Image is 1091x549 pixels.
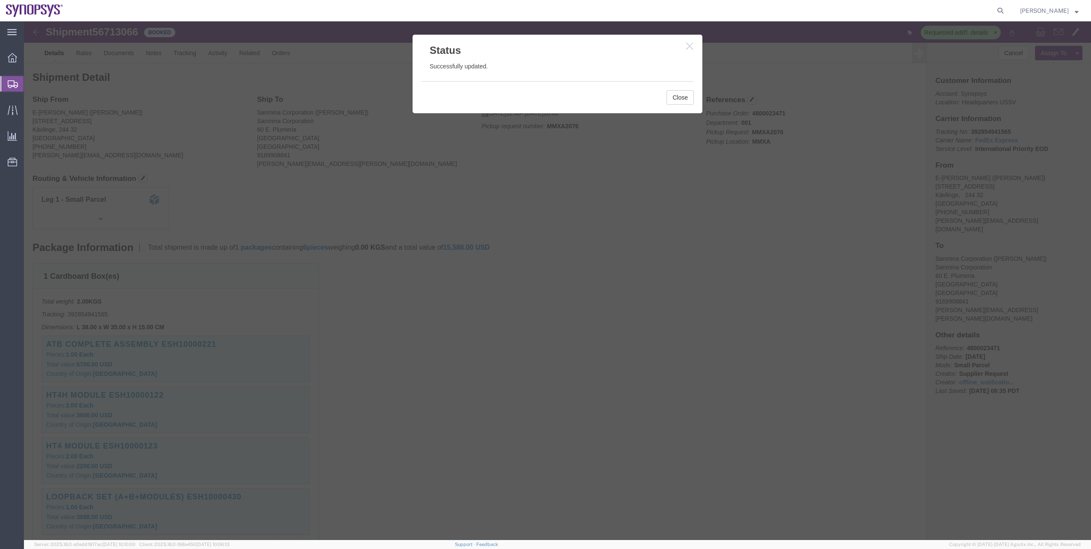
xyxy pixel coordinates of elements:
span: [DATE] 10:06:13 [196,542,230,547]
img: logo [6,4,63,17]
span: Server: 2025.18.0-a0edd1917ac [34,542,136,547]
span: [DATE] 10:10:00 [102,542,136,547]
span: Rachelle Varela [1020,6,1069,15]
iframe: FS Legacy Container [24,21,1091,540]
a: Support [455,542,476,547]
button: [PERSON_NAME] [1020,6,1079,16]
span: Copyright © [DATE]-[DATE] Agistix Inc., All Rights Reserved [949,541,1081,548]
a: Feedback [476,542,498,547]
span: Client: 2025.18.0-198a450 [139,542,230,547]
